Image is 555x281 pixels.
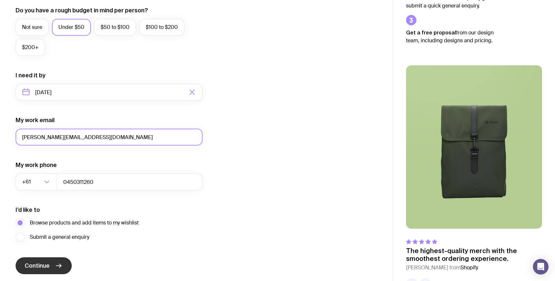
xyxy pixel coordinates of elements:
input: you@email.com [16,129,203,146]
label: Under $50 [52,19,91,36]
span: Shopify [461,264,478,271]
label: I need it by [16,71,45,79]
span: +61 [22,173,32,190]
label: Do you have a rough budget in mind per person? [16,6,148,14]
div: Search for option [16,173,57,190]
input: Search for option [32,173,42,190]
p: The highest-quality merch with the smoothest ordering experience. [406,247,542,262]
span: Continue [25,262,50,270]
label: $100 to $200 [139,19,184,36]
p: from our design team, including designs and pricing. [406,29,503,45]
label: My work email [16,116,55,124]
strong: Get a free proposal [406,30,456,35]
label: $50 to $100 [94,19,136,36]
label: My work phone [16,161,57,169]
input: Select a target date [16,84,203,101]
button: Continue [16,257,72,274]
label: Not sure [16,19,49,36]
span: Submit a general enquiry [30,233,89,241]
div: Open Intercom Messenger [533,259,549,275]
span: Browse products and add items to my wishlist [30,219,139,227]
label: $200+ [16,39,45,56]
input: 0400123456 [57,173,203,190]
label: I’d like to [16,206,40,214]
cite: [PERSON_NAME] from [406,264,542,272]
